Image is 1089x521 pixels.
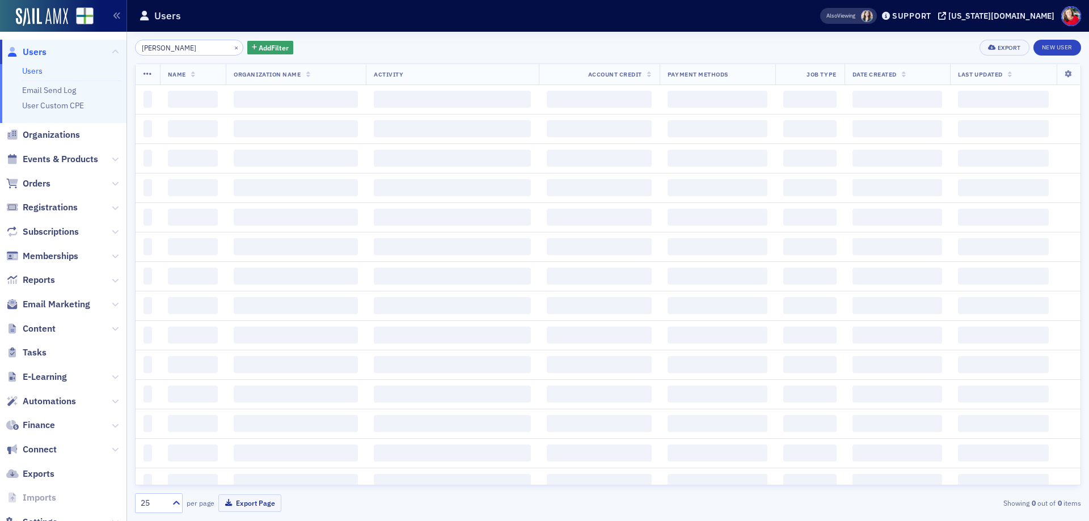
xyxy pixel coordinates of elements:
span: ‌ [374,238,531,255]
a: Email Send Log [22,85,76,95]
span: ‌ [958,91,1049,108]
span: ‌ [143,415,152,432]
span: Name [168,70,186,78]
span: ‌ [783,297,836,314]
span: ‌ [958,327,1049,344]
button: AddFilter [247,41,294,55]
span: ‌ [668,179,767,196]
span: ‌ [374,91,531,108]
span: ‌ [852,444,943,461]
span: ‌ [168,268,218,285]
div: [US_STATE][DOMAIN_NAME] [948,11,1054,21]
span: ‌ [783,474,836,491]
span: ‌ [958,444,1049,461]
div: Support [892,11,931,21]
span: ‌ [143,327,152,344]
span: ‌ [168,444,218,461]
span: ‌ [374,444,531,461]
a: Users [6,46,47,58]
span: ‌ [958,268,1049,285]
span: ‌ [547,356,652,373]
span: ‌ [547,297,652,314]
span: ‌ [547,386,652,403]
span: ‌ [547,179,652,196]
span: Memberships [23,250,78,262]
span: ‌ [852,179,943,196]
span: ‌ [958,238,1049,255]
span: ‌ [783,268,836,285]
span: ‌ [852,268,943,285]
span: ‌ [234,179,358,196]
span: Finance [23,419,55,431]
span: ‌ [958,150,1049,167]
span: ‌ [668,209,767,226]
span: ‌ [852,120,943,137]
span: ‌ [852,474,943,491]
span: ‌ [143,297,152,314]
a: Registrations [6,201,78,214]
a: New User [1033,40,1081,56]
span: ‌ [668,444,767,461]
span: ‌ [783,91,836,108]
span: ‌ [547,91,652,108]
span: Content [23,323,56,335]
span: Connect [23,443,57,456]
span: Viewing [826,12,855,20]
a: E-Learning [6,371,67,383]
span: ‌ [547,327,652,344]
span: ‌ [668,268,767,285]
input: Search… [135,40,243,56]
span: ‌ [852,386,943,403]
span: ‌ [958,386,1049,403]
span: Orders [23,177,50,190]
span: Users [23,46,47,58]
span: ‌ [852,327,943,344]
span: ‌ [374,474,531,491]
span: ‌ [374,209,531,226]
span: ‌ [234,150,358,167]
span: ‌ [143,474,152,491]
span: ‌ [668,386,767,403]
span: Account Credit [588,70,642,78]
span: Exports [23,468,54,480]
span: ‌ [234,356,358,373]
span: ‌ [668,297,767,314]
span: ‌ [668,238,767,255]
span: ‌ [783,179,836,196]
a: Reports [6,274,55,286]
a: Finance [6,419,55,431]
span: ‌ [783,356,836,373]
span: ‌ [547,474,652,491]
span: ‌ [547,120,652,137]
span: ‌ [143,444,152,461]
span: ‌ [852,150,943,167]
span: ‌ [168,474,218,491]
span: ‌ [783,386,836,403]
strong: 0 [1056,498,1063,508]
span: ‌ [547,238,652,255]
span: ‌ [783,209,836,226]
span: Profile [1061,6,1081,26]
span: ‌ [783,238,836,255]
div: Showing out of items [774,498,1081,508]
label: per page [187,498,214,508]
span: ‌ [143,179,152,196]
div: Also [826,12,837,19]
span: Activity [374,70,403,78]
span: Subscriptions [23,226,79,238]
span: ‌ [374,297,531,314]
span: ‌ [668,474,767,491]
span: ‌ [234,209,358,226]
span: ‌ [374,150,531,167]
span: ‌ [958,120,1049,137]
span: ‌ [168,91,218,108]
span: Job Type [807,70,836,78]
span: ‌ [234,327,358,344]
span: ‌ [234,120,358,137]
span: Organizations [23,129,80,141]
span: ‌ [783,120,836,137]
span: ‌ [958,474,1049,491]
div: 25 [141,497,166,509]
span: ‌ [374,179,531,196]
span: ‌ [143,120,152,137]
